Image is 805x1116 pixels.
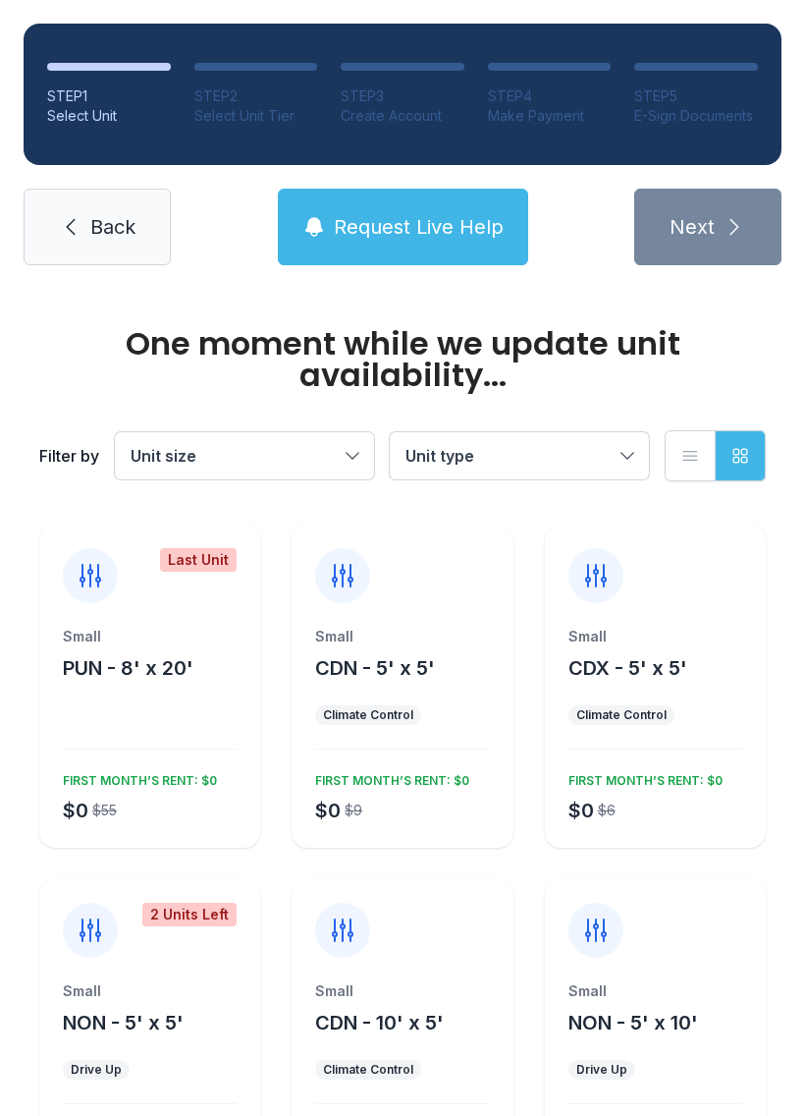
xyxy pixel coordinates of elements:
div: One moment while we update unit availability... [39,328,766,391]
span: PUN - 8' x 20' [63,656,193,680]
div: STEP 5 [634,86,758,106]
div: Climate Control [576,707,667,723]
div: Make Payment [488,106,612,126]
div: Small [568,627,742,646]
button: CDX - 5' x 5' [568,654,687,682]
span: Next [670,213,715,241]
div: Climate Control [323,1062,413,1078]
button: NON - 5' x 10' [568,1009,698,1036]
div: Small [315,627,489,646]
button: CDN - 10' x 5' [315,1009,444,1036]
span: CDN - 5' x 5' [315,656,435,680]
div: Small [63,981,237,1001]
div: FIRST MONTH’S RENT: $0 [307,765,469,789]
div: Select Unit [47,106,171,126]
div: $0 [315,797,341,824]
button: Unit size [115,432,374,479]
div: Drive Up [71,1062,122,1078]
div: Create Account [341,106,464,126]
button: Unit type [390,432,649,479]
div: Small [63,627,237,646]
div: FIRST MONTH’S RENT: $0 [561,765,723,789]
div: $0 [63,797,88,824]
div: E-Sign Documents [634,106,758,126]
button: NON - 5' x 5' [63,1009,184,1036]
span: NON - 5' x 10' [568,1011,698,1034]
span: Unit size [131,446,196,466]
span: Request Live Help [334,213,504,241]
div: Climate Control [323,707,413,723]
div: Last Unit [160,548,237,572]
div: Select Unit Tier [194,106,318,126]
span: NON - 5' x 5' [63,1011,184,1034]
button: CDN - 5' x 5' [315,654,435,682]
div: $6 [598,801,616,820]
div: $9 [345,801,362,820]
div: STEP 3 [341,86,464,106]
span: Unit type [405,446,474,466]
div: STEP 2 [194,86,318,106]
div: STEP 4 [488,86,612,106]
div: $0 [568,797,594,824]
div: Filter by [39,444,99,468]
div: 2 Units Left [142,903,237,926]
span: CDX - 5' x 5' [568,656,687,680]
div: STEP 1 [47,86,171,106]
button: PUN - 8' x 20' [63,654,193,682]
div: Small [315,981,489,1001]
span: CDN - 10' x 5' [315,1011,444,1034]
div: $55 [92,801,117,820]
span: Back [90,213,135,241]
div: Small [568,981,742,1001]
div: Drive Up [576,1062,627,1078]
div: FIRST MONTH’S RENT: $0 [55,765,217,789]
